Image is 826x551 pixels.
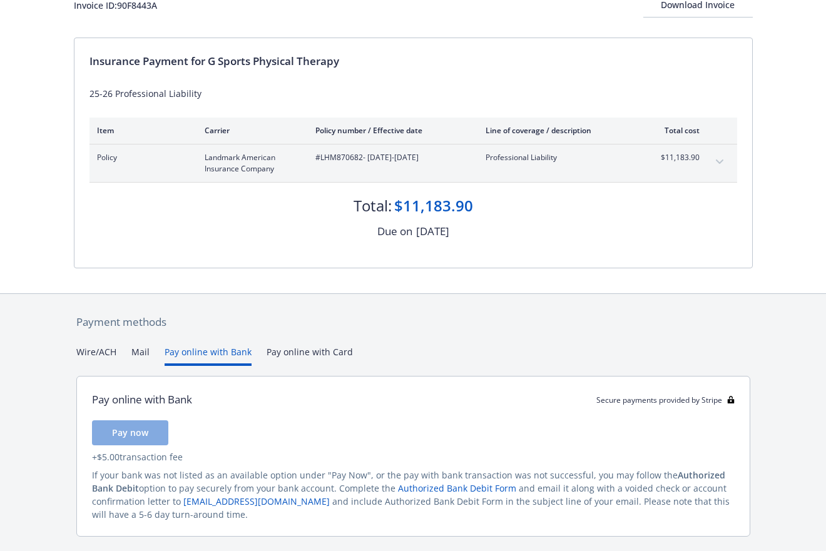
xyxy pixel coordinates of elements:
div: Payment methods [76,314,750,330]
div: [DATE] [416,223,449,240]
div: Line of coverage / description [486,125,633,136]
div: 25-26 Professional Liability [89,87,737,100]
button: Mail [131,345,150,366]
button: expand content [710,152,730,172]
span: Landmark American Insurance Company [205,152,295,174]
button: Pay online with Card [267,345,353,366]
div: Total cost [653,125,700,136]
div: Carrier [205,125,295,136]
div: PolicyLandmark American Insurance Company#LHM870682- [DATE]-[DATE]Professional Liability$11,183.9... [89,144,737,182]
span: Professional Liability [486,152,633,163]
div: Total: [354,195,392,216]
button: Pay now [92,420,168,445]
div: Pay online with Bank [92,392,192,408]
div: + $5.00 transaction fee [92,450,735,463]
div: If your bank was not listed as an available option under "Pay Now", or the pay with bank transact... [92,468,735,521]
button: Wire/ACH [76,345,116,366]
button: Pay online with Bank [165,345,252,366]
a: [EMAIL_ADDRESS][DOMAIN_NAME] [183,495,330,507]
span: #LHM870682 - [DATE]-[DATE] [315,152,466,163]
a: Authorized Bank Debit Form [398,482,516,494]
span: Policy [97,152,185,163]
span: $11,183.90 [653,152,700,163]
span: Pay now [112,427,148,438]
div: Policy number / Effective date [315,125,466,136]
div: Secure payments provided by Stripe [596,395,735,405]
div: Insurance Payment for G Sports Physical Therapy [89,53,737,69]
div: $11,183.90 [394,195,473,216]
div: Item [97,125,185,136]
span: Authorized Bank Debit [92,469,725,494]
div: Due on [377,223,412,240]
